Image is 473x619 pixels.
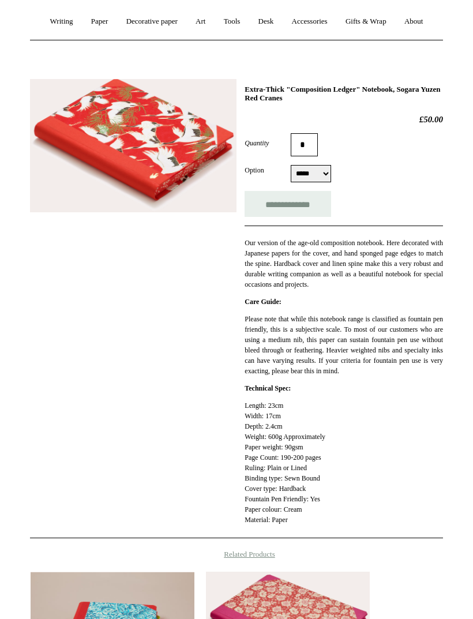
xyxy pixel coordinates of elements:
[250,6,282,37] a: Desk
[245,85,443,103] h1: Extra-Thick "Composition Ledger" Notebook, Sogara Yuzen Red Cranes
[30,79,236,212] img: Extra-Thick "Composition Ledger" Notebook, Sogara Yuzen Red Cranes
[245,138,291,148] label: Quantity
[118,6,186,37] a: Decorative paper
[245,114,443,125] h2: £50.00
[245,298,281,306] strong: Care Guide:
[245,400,443,525] p: Length: 23cm Width: 17cm Depth: 2.4cm Weight: 600g Approximately Paper weight: 90gsm Page Count: ...
[245,165,291,175] label: Option
[216,6,249,37] a: Tools
[245,384,291,392] strong: Technical Spec:
[245,314,443,376] p: Please note that while this notebook range is classified as fountain pen friendly, this is a subj...
[245,238,443,290] p: Our version of the age-old composition notebook. Here decorated with Japanese papers for the cove...
[187,6,213,37] a: Art
[337,6,395,37] a: Gifts & Wrap
[83,6,117,37] a: Paper
[284,6,336,37] a: Accessories
[396,6,431,37] a: About
[42,6,81,37] a: Writing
